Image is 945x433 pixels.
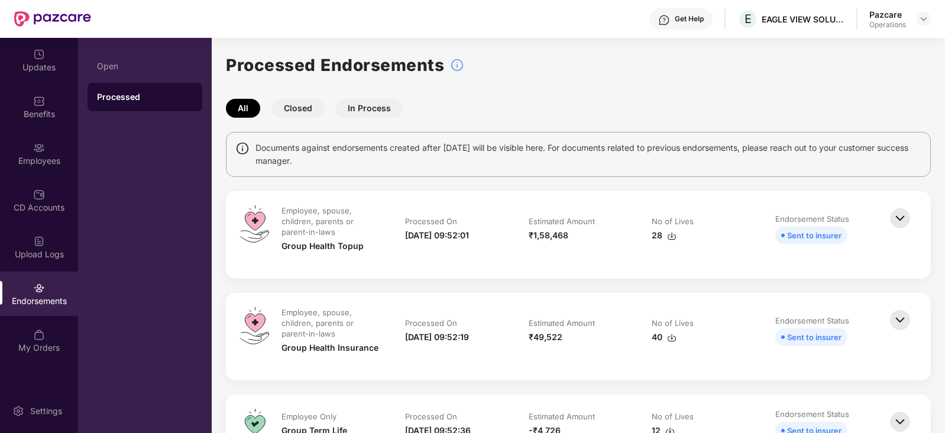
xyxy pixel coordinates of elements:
[226,99,260,118] button: All
[667,333,677,342] img: svg+xml;base64,PHN2ZyBpZD0iRG93bmxvYWQtMzJ4MzIiIHhtbG5zPSJodHRwOi8vd3d3LnczLm9yZy8yMDAwL3N2ZyIgd2...
[226,52,444,78] h1: Processed Endorsements
[281,240,364,253] div: Group Health Topup
[887,205,913,231] img: svg+xml;base64,PHN2ZyBpZD0iQmFjay0zMngzMiIgeG1sbnM9Imh0dHA6Ly93d3cudzMub3JnLzIwMDAvc3ZnIiB3aWR0aD...
[529,229,568,242] div: ₹1,58,468
[240,205,269,243] img: svg+xml;base64,PHN2ZyB4bWxucz0iaHR0cDovL3d3dy53My5vcmcvMjAwMC9zdmciIHdpZHRoPSI0OS4zMiIgaGVpZ2h0PS...
[787,331,842,344] div: Sent to insurer
[529,411,595,422] div: Estimated Amount
[235,141,250,156] img: svg+xml;base64,PHN2ZyBpZD0iSW5mbyIgeG1sbnM9Imh0dHA6Ly93d3cudzMub3JnLzIwMDAvc3ZnIiB3aWR0aD0iMTQiIG...
[33,142,45,154] img: svg+xml;base64,PHN2ZyBpZD0iRW1wbG95ZWVzIiB4bWxucz0iaHR0cDovL3d3dy53My5vcmcvMjAwMC9zdmciIHdpZHRoPS...
[405,318,457,328] div: Processed On
[281,205,379,237] div: Employee, spouse, children, parents or parent-in-laws
[336,99,403,118] button: In Process
[12,405,24,417] img: svg+xml;base64,PHN2ZyBpZD0iU2V0dGluZy0yMHgyMCIgeG1sbnM9Imh0dHA6Ly93d3cudzMub3JnLzIwMDAvc3ZnIiB3aW...
[652,411,694,422] div: No of Lives
[658,14,670,26] img: svg+xml;base64,PHN2ZyBpZD0iSGVscC0zMngzMiIgeG1sbnM9Imh0dHA6Ly93d3cudzMub3JnLzIwMDAvc3ZnIiB3aWR0aD...
[869,9,906,20] div: Pazcare
[919,14,928,24] img: svg+xml;base64,PHN2ZyBpZD0iRHJvcGRvd24tMzJ4MzIiIHhtbG5zPSJodHRwOi8vd3d3LnczLm9yZy8yMDAwL3N2ZyIgd2...
[529,216,595,227] div: Estimated Amount
[240,307,269,344] img: svg+xml;base64,PHN2ZyB4bWxucz0iaHR0cDovL3d3dy53My5vcmcvMjAwMC9zdmciIHdpZHRoPSI0OS4zMiIgaGVpZ2h0PS...
[745,12,752,26] span: E
[450,58,464,72] img: svg+xml;base64,PHN2ZyBpZD0iSW5mb18tXzMyeDMyIiBkYXRhLW5hbWU9IkluZm8gLSAzMngzMiIgeG1sbnM9Imh0dHA6Ly...
[775,315,849,326] div: Endorsement Status
[667,231,677,241] img: svg+xml;base64,PHN2ZyBpZD0iRG93bmxvYWQtMzJ4MzIiIHhtbG5zPSJodHRwOi8vd3d3LnczLm9yZy8yMDAwL3N2ZyIgd2...
[33,189,45,201] img: svg+xml;base64,PHN2ZyBpZD0iQ0RfQWNjb3VudHMiIGRhdGEtbmFtZT0iQ0QgQWNjb3VudHMiIHhtbG5zPSJodHRwOi8vd3...
[97,91,193,103] div: Processed
[675,14,704,24] div: Get Help
[33,49,45,60] img: svg+xml;base64,PHN2ZyBpZD0iVXBkYXRlZCIgeG1sbnM9Imh0dHA6Ly93d3cudzMub3JnLzIwMDAvc3ZnIiB3aWR0aD0iMj...
[33,95,45,107] img: svg+xml;base64,PHN2ZyBpZD0iQmVuZWZpdHMiIHhtbG5zPSJodHRwOi8vd3d3LnczLm9yZy8yMDAwL3N2ZyIgd2lkdGg9Ij...
[787,229,842,242] div: Sent to insurer
[281,341,378,354] div: Group Health Insurance
[281,307,379,339] div: Employee, spouse, children, parents or parent-in-laws
[775,409,849,419] div: Endorsement Status
[887,307,913,333] img: svg+xml;base64,PHN2ZyBpZD0iQmFjay0zMngzMiIgeG1sbnM9Imh0dHA6Ly93d3cudzMub3JnLzIwMDAvc3ZnIiB3aWR0aD...
[652,216,694,227] div: No of Lives
[652,229,677,242] div: 28
[255,141,921,167] span: Documents against endorsements created after [DATE] will be visible here. For documents related t...
[529,318,595,328] div: Estimated Amount
[869,20,906,30] div: Operations
[97,62,193,71] div: Open
[529,331,562,344] div: ₹49,522
[405,216,457,227] div: Processed On
[33,282,45,294] img: svg+xml;base64,PHN2ZyBpZD0iRW5kb3JzZW1lbnRzIiB4bWxucz0iaHR0cDovL3d3dy53My5vcmcvMjAwMC9zdmciIHdpZH...
[405,229,469,242] div: [DATE] 09:52:01
[762,14,844,25] div: EAGLE VIEW SOLUTIONS PRIVATE LIMITED
[272,99,324,118] button: Closed
[405,411,457,422] div: Processed On
[652,318,694,328] div: No of Lives
[27,405,66,417] div: Settings
[775,214,849,224] div: Endorsement Status
[405,331,469,344] div: [DATE] 09:52:19
[281,411,336,422] div: Employee Only
[33,329,45,341] img: svg+xml;base64,PHN2ZyBpZD0iTXlfT3JkZXJzIiBkYXRhLW5hbWU9Ik15IE9yZGVycyIgeG1sbnM9Imh0dHA6Ly93d3cudz...
[652,331,677,344] div: 40
[33,235,45,247] img: svg+xml;base64,PHN2ZyBpZD0iVXBsb2FkX0xvZ3MiIGRhdGEtbmFtZT0iVXBsb2FkIExvZ3MiIHhtbG5zPSJodHRwOi8vd3...
[14,11,91,27] img: New Pazcare Logo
